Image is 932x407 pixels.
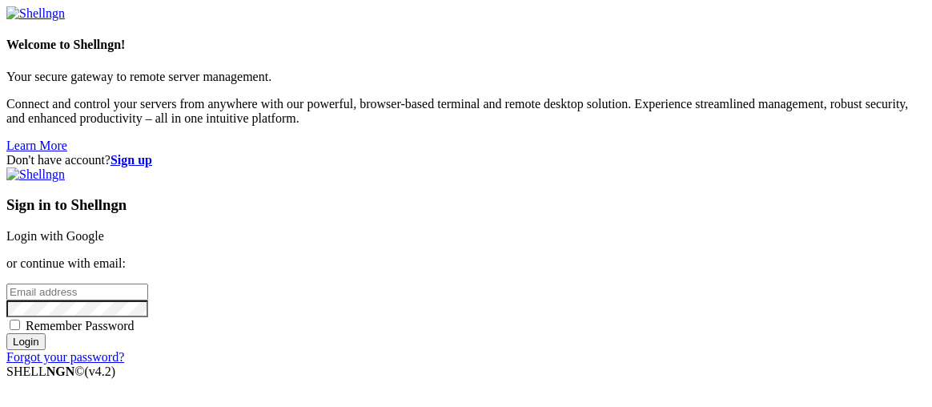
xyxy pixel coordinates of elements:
a: Sign up [110,153,152,167]
a: Login with Google [6,229,104,243]
input: Remember Password [10,320,20,330]
p: Your secure gateway to remote server management. [6,70,926,84]
b: NGN [46,365,75,378]
span: SHELL © [6,365,115,378]
div: Don't have account? [6,153,926,167]
a: Learn More [6,139,67,152]
input: Login [6,333,46,350]
h4: Welcome to Shellngn! [6,38,926,52]
img: Shellngn [6,6,65,21]
a: Forgot your password? [6,350,124,364]
p: or continue with email: [6,256,926,271]
img: Shellngn [6,167,65,182]
span: Remember Password [26,319,135,332]
p: Connect and control your servers from anywhere with our powerful, browser-based terminal and remo... [6,97,926,126]
h3: Sign in to Shellngn [6,196,926,214]
input: Email address [6,284,148,300]
span: 4.2.0 [85,365,116,378]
